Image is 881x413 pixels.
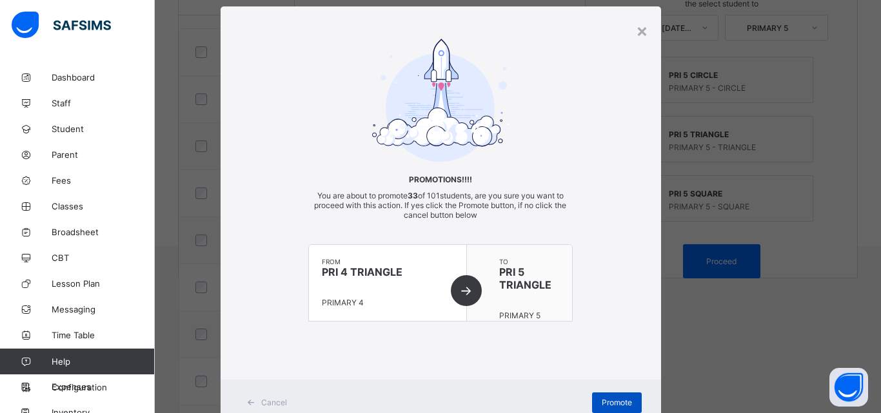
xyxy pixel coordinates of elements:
[52,356,154,367] span: Help
[52,304,155,314] span: Messaging
[322,298,364,307] span: PRIMARY 4
[12,12,111,39] img: safsims
[52,253,155,263] span: CBT
[636,19,648,41] div: ×
[52,149,155,160] span: Parent
[52,72,155,82] span: Dashboard
[52,175,155,186] span: Fees
[499,265,559,291] span: PRI 5 TRIANGLE
[52,330,155,340] span: Time Table
[499,258,559,265] span: to
[308,175,573,184] span: Promotions!!!!
[52,227,155,237] span: Broadsheet
[52,98,155,108] span: Staff
[829,368,868,407] button: Open asap
[372,39,509,162] img: take-off-ready.7d5f222c871c783a555a8f88bc8e2a46.svg
[322,258,453,265] span: from
[261,398,287,407] span: Cancel
[52,124,155,134] span: Student
[602,398,632,407] span: Promote
[52,201,155,211] span: Classes
[499,311,540,320] span: PRIMARY 5
[322,265,453,278] span: PRI 4 TRIANGLE
[408,191,418,200] b: 33
[52,382,154,392] span: Configuration
[314,191,566,220] span: You are about to promote of 101 students, are you sure you want to proceed with this action. If y...
[52,278,155,289] span: Lesson Plan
